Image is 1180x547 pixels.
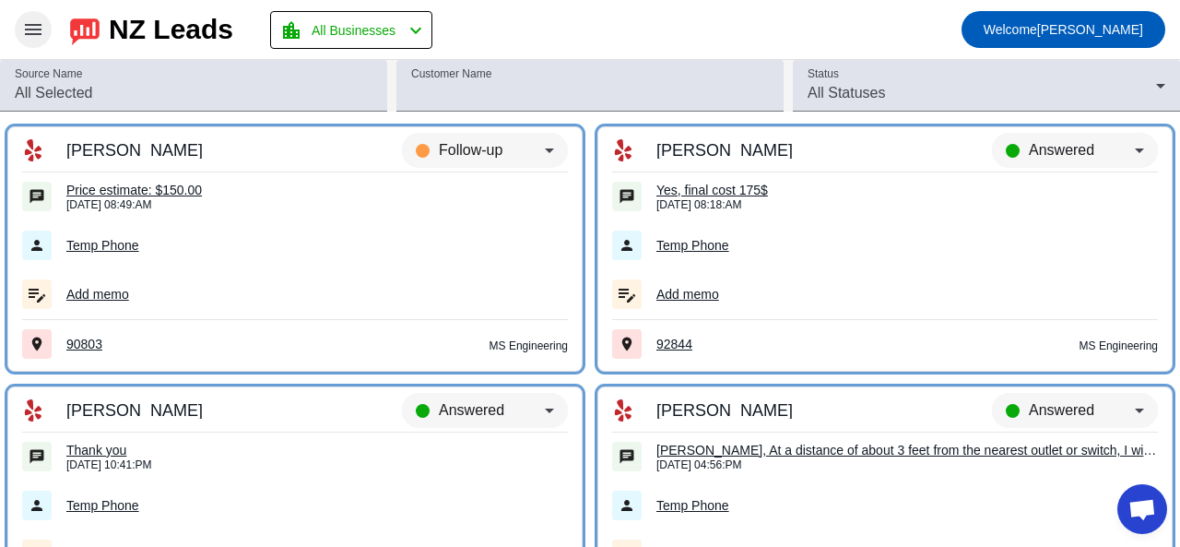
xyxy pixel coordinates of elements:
[405,19,427,42] mat-icon: chevron_left
[22,399,44,422] mat-icon: Yelp
[66,282,568,306] div: Add memo
[66,402,317,419] div: [PERSON_NAME]
[656,458,1158,471] div: [DATE] 04:56:PM
[70,14,100,45] img: logo
[270,11,432,49] button: All Businesses
[656,402,907,419] div: [PERSON_NAME]
[66,458,568,471] div: [DATE] 10:41:PM
[656,142,907,159] div: [PERSON_NAME]
[656,198,1158,211] div: [DATE] 08:18:AM
[656,332,907,356] div: 92844
[336,338,568,354] div: MS Engineering
[1029,142,1094,158] span: Answered
[312,18,395,43] span: All Businesses
[808,85,885,101] span: All Statuses
[66,234,139,256] a: Temp Phone
[280,19,302,42] mat-icon: location_city
[984,17,1143,42] span: [PERSON_NAME]
[66,142,317,159] div: [PERSON_NAME]
[656,442,1158,458] div: [PERSON_NAME], At a distance of about 3 feet from the nearest outlet or switch, I will need to ma...
[66,442,568,458] div: Thank you
[439,142,502,158] span: Follow-up
[656,494,729,517] a: Temp Phone
[612,399,634,422] mat-icon: Yelp
[612,139,634,161] mat-icon: Yelp
[15,68,82,80] mat-label: Source Name
[22,139,44,161] mat-icon: Yelp
[15,82,372,104] input: All Selected
[66,182,568,198] div: Price estimate: $150.00
[66,494,139,517] a: Temp Phone
[656,282,1158,306] div: Add memo
[808,68,839,80] mat-label: Status
[1117,484,1167,534] a: Open chat
[109,17,233,42] div: NZ Leads
[411,68,491,80] mat-label: Customer Name
[656,182,1158,198] div: Yes, final cost 175$
[66,198,568,211] div: [DATE] 08:49:AM
[66,332,317,356] div: 90803
[439,402,504,418] span: Answered
[656,234,729,256] a: Temp Phone
[22,18,44,41] mat-icon: menu
[926,338,1158,354] div: MS Engineering
[1029,402,1094,418] span: Answered
[962,11,1165,48] button: Welcome[PERSON_NAME]
[984,22,1037,37] span: Welcome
